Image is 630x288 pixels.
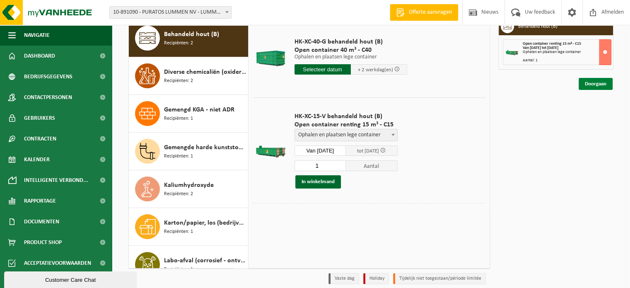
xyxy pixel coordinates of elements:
[523,50,611,54] div: Ophalen en plaatsen lege container
[24,25,50,46] span: Navigatie
[164,218,246,228] span: Karton/papier, los (bedrijven)
[24,128,56,149] span: Contracten
[129,208,249,246] button: Karton/papier, los (bedrijven) Recipiënten: 1
[129,133,249,170] button: Gemengde harde kunststoffen (PE, PP en PVC), recycleerbaar (industrieel) Recipiënten: 1
[109,6,232,19] span: 10-891090 - PURATOS LUMMEN NV - LUMMEN
[294,54,407,60] p: Ophalen en plaatsen lege container
[24,211,59,232] span: Documenten
[24,170,88,191] span: Intelligente verbond...
[294,145,346,156] input: Selecteer datum
[390,4,458,21] a: Offerte aanvragen
[164,105,234,115] span: Gemengd KGA - niet ADR
[294,112,398,121] span: HK-XC-15-V behandeld hout (B)
[358,67,393,73] span: + 2 werkdag(en)
[164,256,246,266] span: Labo-afval (corrosief - ontvlambaar)
[24,191,56,211] span: Rapportage
[129,57,249,95] button: Diverse chemicaliën (oxiderend) Recipiënten: 2
[24,46,55,66] span: Dashboard
[363,273,389,284] li: Holiday
[129,246,249,283] button: Labo-afval (corrosief - ontvlambaar) Recipiënten: 1
[164,115,193,123] span: Recipiënten: 1
[129,19,249,57] button: Behandeld hout (B) Recipiënten: 2
[295,175,341,189] button: In winkelmand
[328,273,359,284] li: Vaste dag
[346,160,398,171] span: Aantal
[393,273,486,284] li: Tijdelijk niet toegestaan/période limitée
[294,38,407,46] span: HK-XC-40-G behandeld hout (B)
[164,29,219,39] span: Behandeld hout (B)
[294,64,351,75] input: Selecteer datum
[523,46,558,50] strong: Van [DATE] tot [DATE]
[24,232,62,253] span: Product Shop
[164,39,193,47] span: Recipiënten: 2
[518,20,558,33] h3: Behandeld hout (B)
[295,129,397,141] span: Ophalen en plaatsen lege container
[4,270,138,288] iframe: chat widget
[523,58,611,63] div: Aantal: 1
[294,46,407,54] span: Open container 40 m³ - C40
[129,170,249,208] button: Kaliumhydroxyde Recipiënten: 2
[164,266,193,273] span: Recipiënten: 1
[24,87,72,108] span: Contactpersonen
[294,129,398,141] span: Ophalen en plaatsen lege container
[294,121,398,129] span: Open container renting 15 m³ - C15
[164,67,246,77] span: Diverse chemicaliën (oxiderend)
[523,41,581,46] span: Open container renting 15 m³ - C15
[164,180,214,190] span: Kaliumhydroxyde
[164,190,193,198] span: Recipiënten: 2
[24,108,55,128] span: Gebruikers
[110,7,231,18] span: 10-891090 - PURATOS LUMMEN NV - LUMMEN
[357,148,379,154] span: tot [DATE]
[164,143,246,152] span: Gemengde harde kunststoffen (PE, PP en PVC), recycleerbaar (industrieel)
[164,228,193,236] span: Recipiënten: 1
[24,66,72,87] span: Bedrijfsgegevens
[579,78,613,90] a: Doorgaan
[129,95,249,133] button: Gemengd KGA - niet ADR Recipiënten: 1
[164,77,193,85] span: Recipiënten: 2
[407,8,454,17] span: Offerte aanvragen
[24,253,91,273] span: Acceptatievoorwaarden
[164,152,193,160] span: Recipiënten: 1
[24,149,50,170] span: Kalender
